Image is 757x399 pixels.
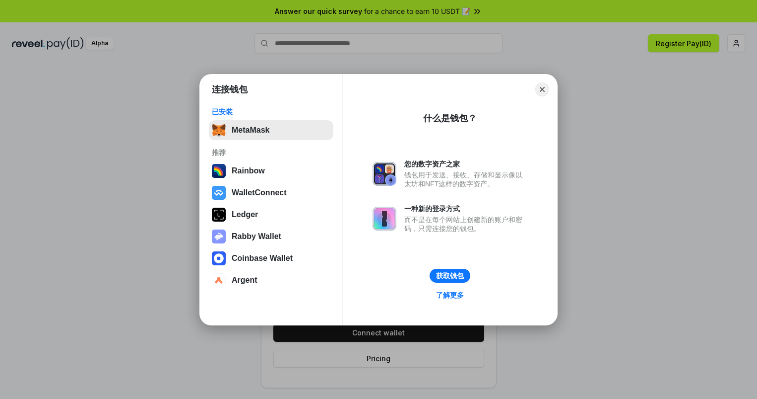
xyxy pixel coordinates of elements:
button: Rabby Wallet [209,227,333,246]
div: MetaMask [232,126,269,135]
button: Argent [209,270,333,290]
button: Close [535,82,549,96]
div: Rainbow [232,166,265,175]
div: 获取钱包 [436,271,464,280]
div: 推荐 [212,148,330,157]
img: svg+xml,%3Csvg%20xmlns%3D%22http%3A%2F%2Fwww.w3.org%2F2000%2Fsvg%22%20fill%3D%22none%22%20viewBox... [212,230,226,243]
button: MetaMask [209,120,333,140]
div: Ledger [232,210,258,219]
img: svg+xml,%3Csvg%20xmlns%3D%22http%3A%2F%2Fwww.w3.org%2F2000%2Fsvg%22%20fill%3D%22none%22%20viewBox... [373,207,396,231]
img: svg+xml,%3Csvg%20width%3D%2228%22%20height%3D%2228%22%20viewBox%3D%220%200%2028%2028%22%20fill%3D... [212,186,226,200]
h1: 连接钱包 [212,83,248,95]
img: svg+xml,%3Csvg%20width%3D%2228%22%20height%3D%2228%22%20viewBox%3D%220%200%2028%2028%22%20fill%3D... [212,273,226,287]
div: 一种新的登录方式 [404,204,527,213]
div: 已安装 [212,107,330,116]
button: WalletConnect [209,183,333,203]
img: svg+xml,%3Csvg%20fill%3D%22none%22%20height%3D%2233%22%20viewBox%3D%220%200%2035%2033%22%20width%... [212,123,226,137]
button: 获取钱包 [430,269,470,283]
div: 了解更多 [436,291,464,300]
div: Rabby Wallet [232,232,281,241]
img: svg+xml,%3Csvg%20width%3D%22120%22%20height%3D%22120%22%20viewBox%3D%220%200%20120%20120%22%20fil... [212,164,226,178]
div: 什么是钱包？ [423,112,477,124]
div: WalletConnect [232,188,287,197]
img: svg+xml,%3Csvg%20xmlns%3D%22http%3A%2F%2Fwww.w3.org%2F2000%2Fsvg%22%20fill%3D%22none%22%20viewBox... [373,162,396,186]
div: Argent [232,276,257,285]
button: Coinbase Wallet [209,248,333,268]
img: svg+xml,%3Csvg%20width%3D%2228%22%20height%3D%2228%22%20viewBox%3D%220%200%2028%2028%22%20fill%3D... [212,251,226,265]
button: Ledger [209,205,333,225]
div: 您的数字资产之家 [404,160,527,168]
button: Rainbow [209,161,333,181]
img: svg+xml,%3Csvg%20xmlns%3D%22http%3A%2F%2Fwww.w3.org%2F2000%2Fsvg%22%20width%3D%2228%22%20height%3... [212,208,226,222]
div: 而不是在每个网站上创建新的账户和密码，只需连接您的钱包。 [404,215,527,233]
div: 钱包用于发送、接收、存储和显示像以太坊和NFT这样的数字资产。 [404,170,527,188]
div: Coinbase Wallet [232,254,293,263]
a: 了解更多 [430,289,470,302]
